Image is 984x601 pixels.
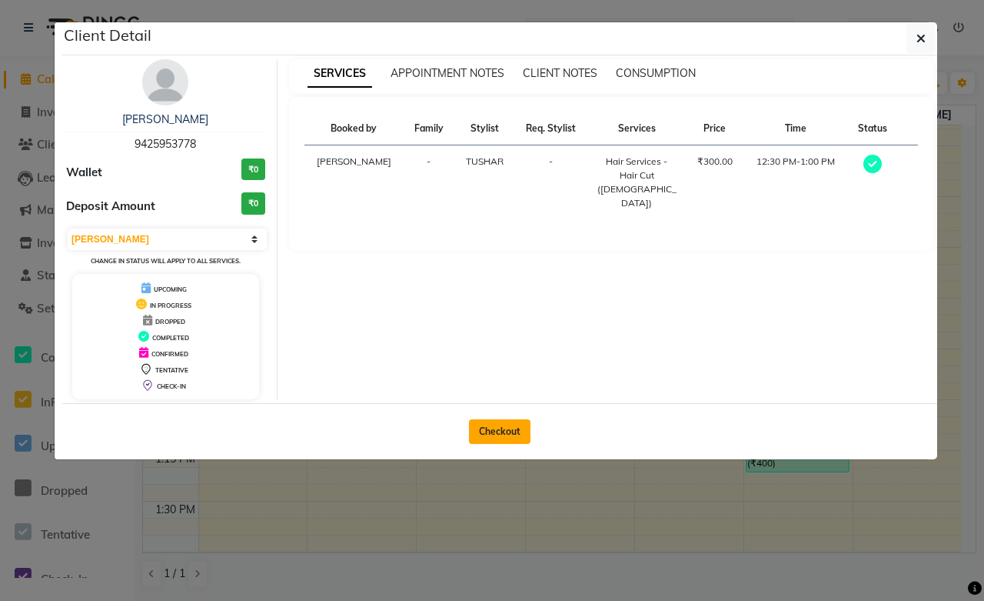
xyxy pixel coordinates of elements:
div: Hair Services - Hair Cut ([DEMOGRAPHIC_DATA]) [597,155,676,210]
th: Services [587,112,686,145]
th: Booked by [304,112,404,145]
th: Stylist [454,112,514,145]
h5: Client Detail [64,24,151,47]
td: - [404,145,454,220]
div: ₹300.00 [696,155,735,169]
small: Change in status will apply to all services. [91,257,241,265]
span: TENTATIVE [155,366,188,374]
span: UPCOMING [154,285,187,293]
td: [PERSON_NAME] [304,145,404,220]
span: APPOINTMENT NOTES [391,66,504,80]
span: 9425953778 [135,137,196,151]
td: - [514,145,587,220]
td: 12:30 PM-1:00 PM [743,145,847,220]
h3: ₹0 [241,192,265,215]
span: IN PROGRESS [150,302,191,309]
img: avatar [142,59,188,105]
span: CLIENT NOTES [523,66,597,80]
span: SERVICES [307,60,372,88]
span: Deposit Amount [66,198,155,215]
span: CHECK-IN [157,382,186,390]
span: DROPPED [155,318,185,326]
button: Checkout [469,419,530,444]
a: [PERSON_NAME] [122,112,208,126]
th: Status [847,112,898,145]
th: Time [743,112,847,145]
th: Req. Stylist [514,112,587,145]
span: TUSHAR [466,155,504,167]
h3: ₹0 [241,159,265,181]
span: CONSUMPTION [616,66,696,80]
span: CONFIRMED [151,350,188,358]
span: Wallet [66,164,102,182]
th: Price [686,112,744,145]
th: Family [404,112,454,145]
span: COMPLETED [152,334,189,342]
